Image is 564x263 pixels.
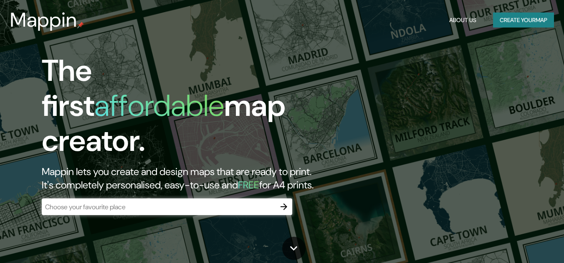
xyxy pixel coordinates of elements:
[10,8,77,32] h3: Mappin
[77,22,84,28] img: mappin-pin
[42,53,324,165] h1: The first map creator.
[94,86,224,125] h1: affordable
[446,13,480,28] button: About Us
[42,202,276,212] input: Choose your favourite place
[490,230,555,254] iframe: Help widget launcher
[493,13,554,28] button: Create yourmap
[238,178,259,191] h5: FREE
[42,165,324,192] h2: Mappin lets you create and design maps that are ready to print. It's completely personalised, eas...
